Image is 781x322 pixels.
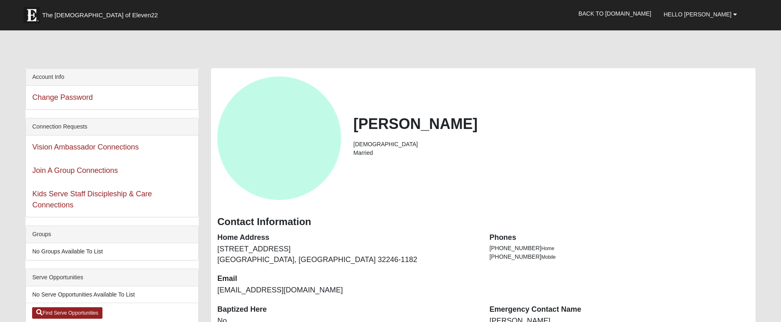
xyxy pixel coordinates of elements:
[658,4,743,25] a: Hello [PERSON_NAME]
[664,11,732,18] span: Hello [PERSON_NAME]
[26,269,198,286] div: Serve Opportunities
[26,118,198,136] div: Connection Requests
[26,286,198,303] li: No Serve Opportunities Available To List
[217,216,749,228] h3: Contact Information
[32,143,139,151] a: Vision Ambassador Connections
[26,226,198,243] div: Groups
[489,244,749,253] li: [PHONE_NUMBER]
[489,304,749,315] dt: Emergency Contact Name
[217,244,477,265] dd: [STREET_ADDRESS] [GEOGRAPHIC_DATA], [GEOGRAPHIC_DATA] 32246-1182
[32,166,118,175] a: Join A Group Connections
[217,285,477,296] dd: [EMAIL_ADDRESS][DOMAIN_NAME]
[541,254,556,260] span: Mobile
[217,304,477,315] dt: Baptized Here
[489,253,749,261] li: [PHONE_NUMBER]
[353,149,749,157] li: Married
[353,115,749,133] h2: [PERSON_NAME]
[217,274,477,284] dt: Email
[32,93,93,101] a: Change Password
[489,232,749,243] dt: Phones
[541,246,554,251] span: Home
[32,190,152,209] a: Kids Serve Staff Discipleship & Care Connections
[217,232,477,243] dt: Home Address
[32,307,102,319] a: Find Serve Opportunities
[217,76,341,200] a: View Fullsize Photo
[19,3,184,23] a: The [DEMOGRAPHIC_DATA] of Eleven22
[23,7,40,23] img: Eleven22 logo
[353,140,749,149] li: [DEMOGRAPHIC_DATA]
[572,3,658,24] a: Back to [DOMAIN_NAME]
[26,243,198,260] li: No Groups Available To List
[26,69,198,86] div: Account Info
[42,11,158,19] span: The [DEMOGRAPHIC_DATA] of Eleven22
